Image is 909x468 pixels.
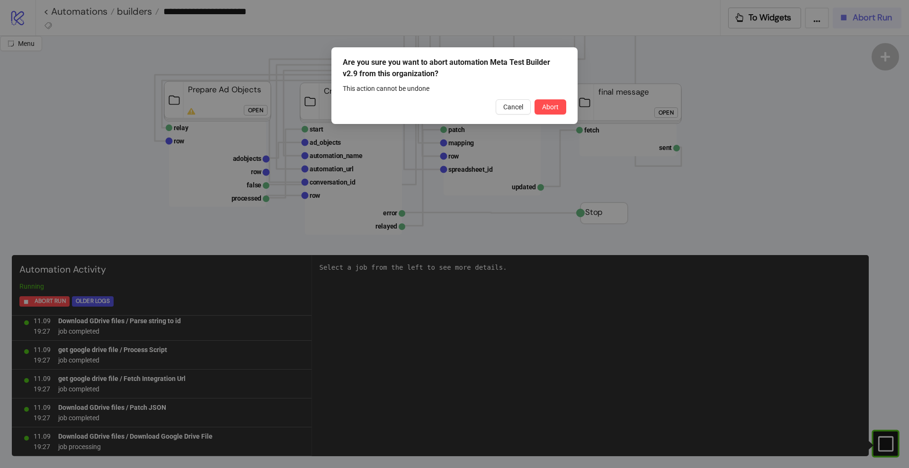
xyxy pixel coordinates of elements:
button: Cancel [496,99,531,115]
span: Abort [542,103,559,111]
div: This action cannot be undone [343,83,566,94]
span: Cancel [503,103,523,111]
button: Abort [535,99,566,115]
div: Are you sure you want to abort automation Meta Test Builder v2.9 from this organization? [343,57,566,79]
